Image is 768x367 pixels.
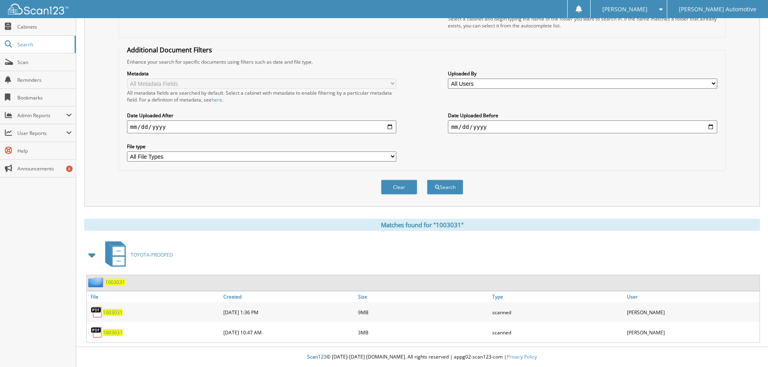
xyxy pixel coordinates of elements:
label: File type [127,143,396,150]
a: Privacy Policy [507,353,537,360]
div: Select a cabinet and begin typing the name of the folder you want to search in. If the name match... [448,15,717,29]
a: 1003031 [105,279,125,286]
span: [PERSON_NAME] Automotive [679,7,756,12]
label: Date Uploaded After [127,112,396,119]
span: [PERSON_NAME] [602,7,647,12]
div: [DATE] 10:47 AM [221,324,356,340]
input: end [448,120,717,133]
legend: Additional Document Filters [123,46,216,54]
span: Scan123 [307,353,327,360]
div: [PERSON_NAME] [625,324,760,340]
a: Size [356,291,491,302]
div: Enhance your search for specific documents using filters such as date and file type. [123,58,721,65]
iframe: Chat Widget [728,328,768,367]
div: All metadata fields are searched by default. Select a cabinet with metadata to enable filtering b... [127,89,396,103]
span: Reminders [17,77,72,83]
div: [DATE] 1:36 PM [221,304,356,320]
span: Search [17,41,71,48]
a: File [87,291,221,302]
a: here [212,96,222,103]
div: 9MB [356,304,491,320]
div: Matches found for "1003031" [84,219,760,231]
div: scanned [490,324,625,340]
div: © [DATE]-[DATE] [DOMAIN_NAME]. All rights reserved | appg02-scan123-com | [76,347,768,367]
span: User Reports [17,130,66,137]
div: scanned [490,304,625,320]
span: TOYOTA-PROOFED [131,251,173,258]
span: Admin Reports [17,112,66,119]
span: Cabinets [17,23,72,30]
a: Created [221,291,356,302]
img: PDF.png [91,306,103,318]
img: folder2.png [88,277,105,287]
img: scan123-logo-white.svg [8,4,69,15]
a: User [625,291,760,302]
input: start [127,120,396,133]
span: Scan [17,59,72,66]
img: PDF.png [91,326,103,338]
a: 1003031 [103,329,123,336]
a: Type [490,291,625,302]
button: Clear [381,180,417,195]
button: Search [427,180,463,195]
a: 1003031 [103,309,123,316]
label: Uploaded By [448,70,717,77]
span: Bookmarks [17,94,72,101]
label: Metadata [127,70,396,77]
span: Help [17,147,72,154]
div: 3MB [356,324,491,340]
label: Date Uploaded Before [448,112,717,119]
span: Announcements [17,165,72,172]
div: 8 [66,166,73,172]
div: [PERSON_NAME] [625,304,760,320]
a: TOYOTA-PROOFED [100,239,173,271]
